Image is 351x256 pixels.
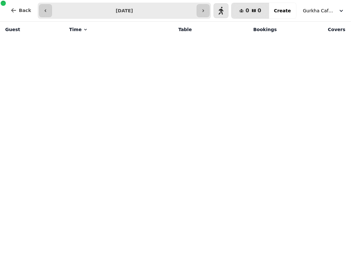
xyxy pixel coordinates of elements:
[274,8,291,13] span: Create
[245,8,249,13] span: 0
[69,26,82,33] span: Time
[138,22,196,37] th: Table
[231,3,269,18] button: 00
[299,5,348,17] button: Gurkha Cafe & Restauarant
[281,22,349,37] th: Covers
[258,8,261,13] span: 0
[5,3,36,18] button: Back
[196,22,280,37] th: Bookings
[19,8,31,13] span: Back
[269,3,296,18] button: Create
[69,26,88,33] button: Time
[303,7,335,14] span: Gurkha Cafe & Restauarant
